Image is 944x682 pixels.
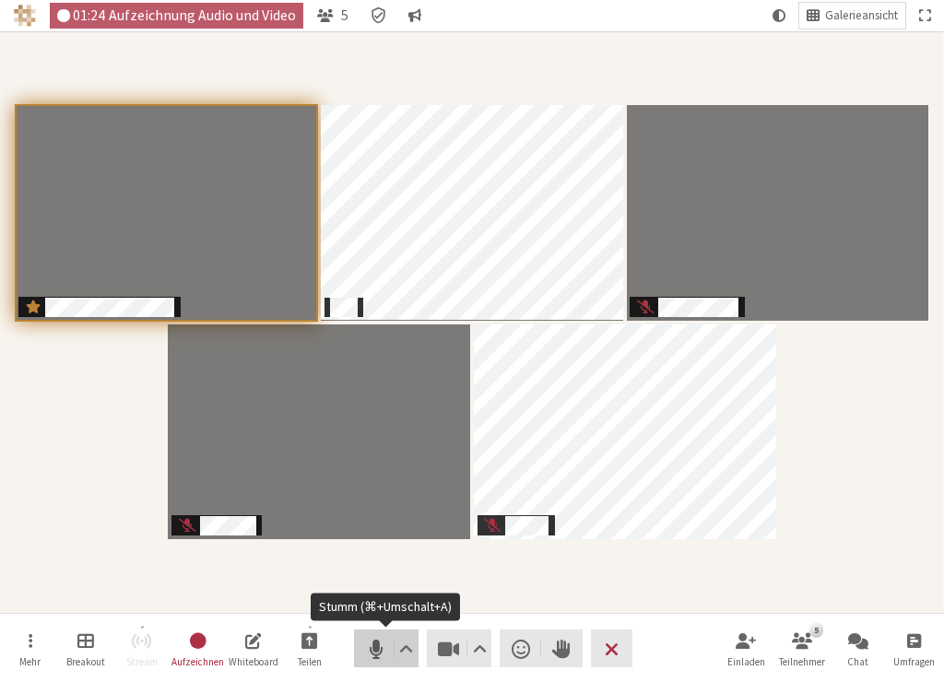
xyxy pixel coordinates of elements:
[893,656,935,667] span: Umfragen
[50,3,304,29] div: Audio & Video
[172,624,224,674] button: Aufzeichung beenden
[310,3,356,29] button: Teilnehmerliste öffnen
[14,5,36,27] img: Iotum
[427,629,491,667] button: Video stoppen (⌘+Umschalt+V)
[5,624,56,674] button: Menü öffnen
[362,3,395,29] div: Besprechungsdetails Verschlüsselung aktiviert
[354,629,419,667] button: Stumm (⌘+Umschalt+A)
[727,656,765,667] span: Einladen
[109,7,296,23] span: Aufzeichnung Audio und Video
[467,629,490,667] button: Videoeinstellungen
[19,656,41,667] span: Mehr
[912,3,938,29] button: Ganzer Bildschirm
[229,656,278,667] span: Whiteboard
[765,3,793,29] button: Systemmodus verwenden
[395,629,418,667] button: Audioeinstellungen
[341,7,348,23] span: 5
[298,656,322,667] span: Teilen
[776,624,828,674] button: Teilnehmerliste öffnen
[832,624,884,674] button: Chat öffnen
[591,629,632,667] button: Besprechung beenden oder verlassen
[825,9,898,23] span: Galerieansicht
[73,7,105,23] span: 01:24
[171,656,224,667] span: Aufzeichnen
[66,656,105,667] span: Breakout
[847,656,868,667] span: Chat
[809,622,823,637] div: 5
[116,624,168,674] button: Das Streaming kann nicht gestartet werden, ohne vorher die Aufzeichnung zu stoppen
[541,629,583,667] button: Hand heben
[228,624,279,674] button: Freigegebenes Whiteboard öffnen
[888,624,939,674] button: Offene Umfrage
[720,624,772,674] button: Teilnehmer einladen (⌘+Umschalt+I)
[284,624,336,674] button: Freigabe starten
[126,656,158,667] span: Stream
[779,656,825,667] span: Teilnehmer
[60,624,112,674] button: Breakout-Räume verwalten
[500,629,541,667] button: Reaktion senden
[401,3,429,29] button: Gespräch
[799,3,905,29] button: Layout ändern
